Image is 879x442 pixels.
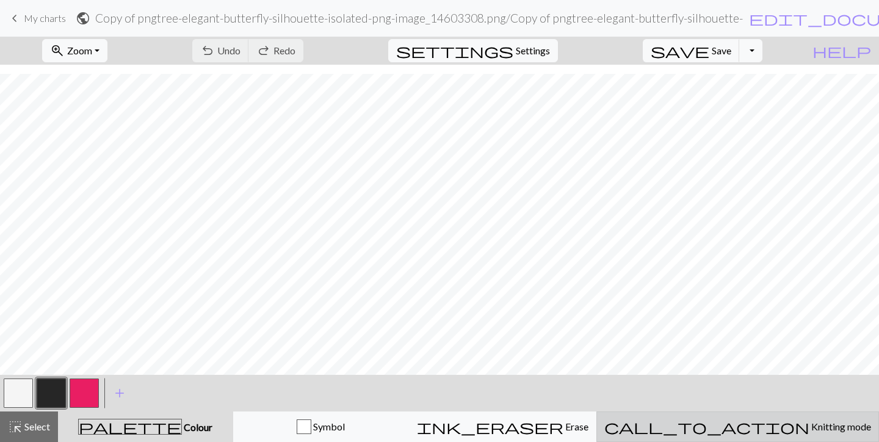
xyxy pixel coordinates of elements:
span: Colour [182,421,212,433]
span: ink_eraser [417,418,563,435]
span: My charts [24,12,66,24]
button: Symbol [233,411,409,442]
span: highlight_alt [8,418,23,435]
span: public [76,10,90,27]
button: Colour [58,411,233,442]
a: My charts [7,8,66,29]
button: Knitting mode [596,411,879,442]
span: help [812,42,871,59]
span: add [112,385,127,402]
span: Knitting mode [809,421,871,432]
i: Settings [396,43,513,58]
button: Save [643,39,740,62]
span: Save [712,45,731,56]
span: Select [23,421,50,432]
h2: Copy of pngtree-elegant-butterfly-silhouette-isolated-png-image_14603308.png / Copy of pngtree-el... [95,11,743,25]
span: call_to_action [604,418,809,435]
button: SettingsSettings [388,39,558,62]
span: palette [79,418,181,435]
span: save [651,42,709,59]
span: settings [396,42,513,59]
button: Zoom [42,39,107,62]
span: Settings [516,43,550,58]
span: keyboard_arrow_left [7,10,22,27]
span: zoom_in [50,42,65,59]
span: Symbol [311,421,345,432]
span: Zoom [67,45,92,56]
span: Erase [563,421,588,432]
button: Erase [409,411,596,442]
